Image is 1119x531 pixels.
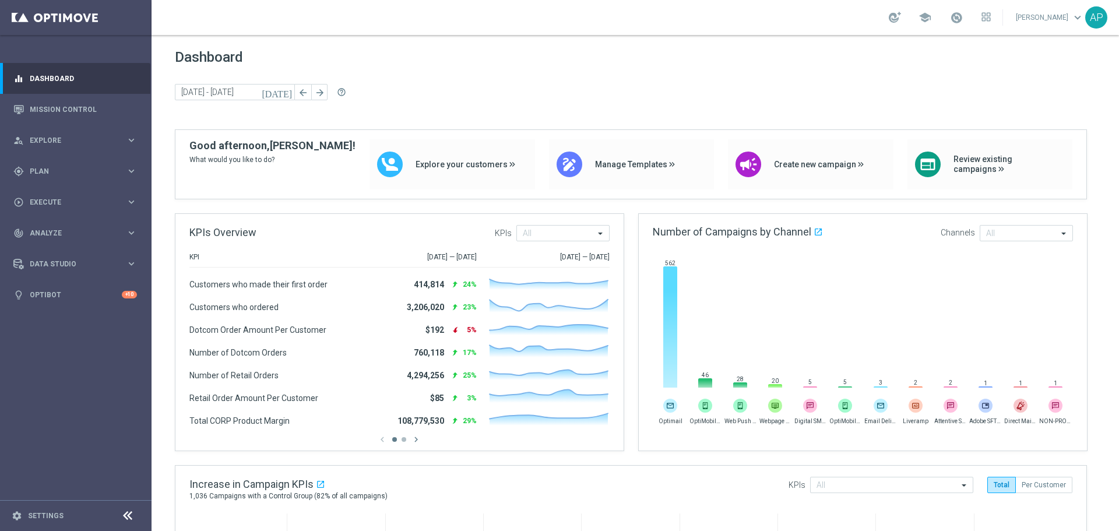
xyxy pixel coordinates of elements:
i: settings [12,511,22,521]
button: Data Studio keyboard_arrow_right [13,259,138,269]
span: school [919,11,931,24]
a: [PERSON_NAME]keyboard_arrow_down [1015,9,1085,26]
i: lightbulb [13,290,24,300]
div: Optibot [13,279,137,310]
i: gps_fixed [13,166,24,177]
span: keyboard_arrow_down [1071,11,1084,24]
span: Analyze [30,230,126,237]
i: track_changes [13,228,24,238]
div: Analyze [13,228,126,238]
div: Plan [13,166,126,177]
div: AP [1085,6,1107,29]
i: person_search [13,135,24,146]
span: Plan [30,168,126,175]
button: person_search Explore keyboard_arrow_right [13,136,138,145]
span: Execute [30,199,126,206]
button: gps_fixed Plan keyboard_arrow_right [13,167,138,176]
a: Optibot [30,279,122,310]
a: Settings [28,512,64,519]
div: Explore [13,135,126,146]
div: +10 [122,291,137,298]
i: keyboard_arrow_right [126,227,137,238]
i: keyboard_arrow_right [126,166,137,177]
i: keyboard_arrow_right [126,196,137,208]
div: Execute [13,197,126,208]
span: Explore [30,137,126,144]
i: keyboard_arrow_right [126,135,137,146]
i: equalizer [13,73,24,84]
div: Dashboard [13,63,137,94]
i: play_circle_outline [13,197,24,208]
button: track_changes Analyze keyboard_arrow_right [13,228,138,238]
a: Mission Control [30,94,137,125]
div: Mission Control [13,94,137,125]
button: equalizer Dashboard [13,74,138,83]
i: keyboard_arrow_right [126,258,137,269]
a: Dashboard [30,63,137,94]
span: Data Studio [30,261,126,268]
button: lightbulb Optibot +10 [13,290,138,300]
button: Mission Control [13,105,138,114]
div: Data Studio [13,259,126,269]
button: play_circle_outline Execute keyboard_arrow_right [13,198,138,207]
